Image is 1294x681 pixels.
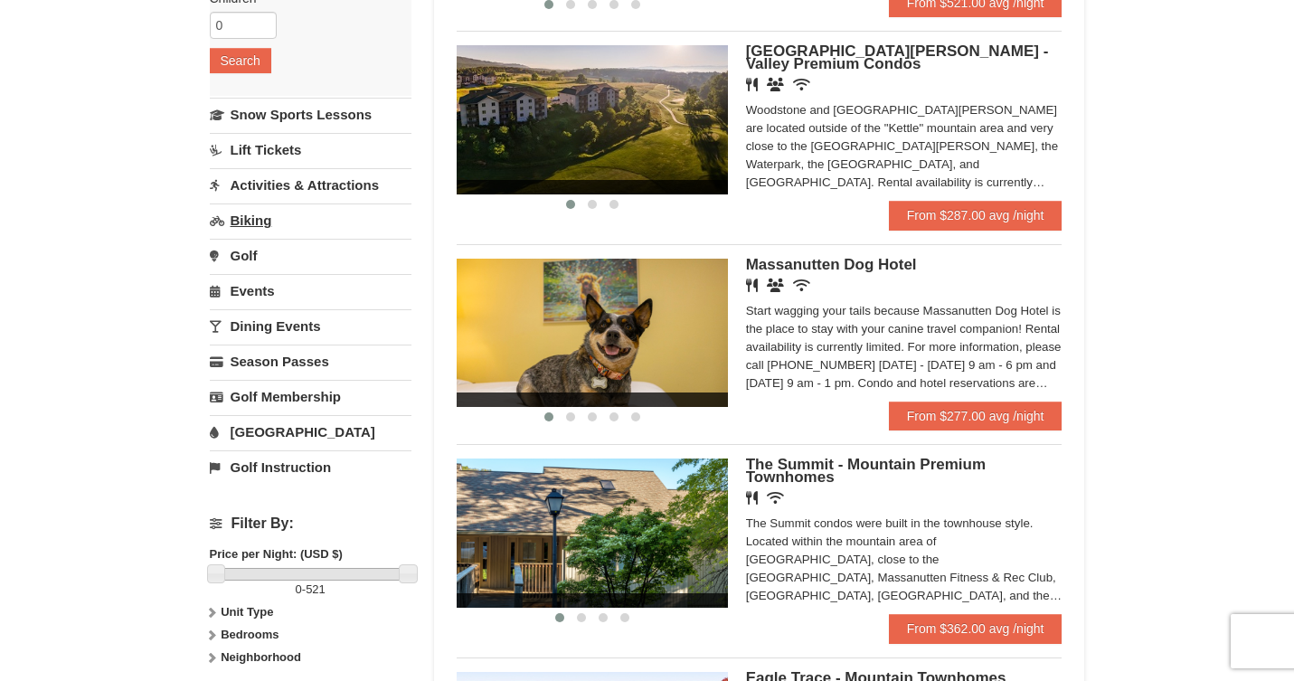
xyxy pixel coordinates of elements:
[210,581,411,599] label: -
[746,101,1063,192] div: Woodstone and [GEOGRAPHIC_DATA][PERSON_NAME] are located outside of the "Kettle" mountain area an...
[221,650,301,664] strong: Neighborhood
[210,98,411,131] a: Snow Sports Lessons
[767,491,784,505] i: Wireless Internet (free)
[746,491,758,505] i: Restaurant
[210,380,411,413] a: Golf Membership
[210,133,411,166] a: Lift Tickets
[746,515,1063,605] div: The Summit condos were built in the townhouse style. Located within the mountain area of [GEOGRAP...
[746,279,758,292] i: Restaurant
[210,415,411,449] a: [GEOGRAPHIC_DATA]
[746,256,917,273] span: Massanutten Dog Hotel
[746,43,1049,72] span: [GEOGRAPHIC_DATA][PERSON_NAME] - Valley Premium Condos
[746,302,1063,393] div: Start wagging your tails because Massanutten Dog Hotel is the place to stay with your canine trav...
[210,515,411,532] h4: Filter By:
[889,402,1063,430] a: From $277.00 avg /night
[767,279,784,292] i: Banquet Facilities
[210,274,411,307] a: Events
[210,203,411,237] a: Biking
[210,309,411,343] a: Dining Events
[889,201,1063,230] a: From $287.00 avg /night
[221,628,279,641] strong: Bedrooms
[746,78,758,91] i: Restaurant
[210,547,343,561] strong: Price per Night: (USD $)
[210,48,271,73] button: Search
[296,582,302,596] span: 0
[793,279,810,292] i: Wireless Internet (free)
[221,605,273,619] strong: Unit Type
[210,450,411,484] a: Golf Instruction
[889,614,1063,643] a: From $362.00 avg /night
[746,456,986,486] span: The Summit - Mountain Premium Townhomes
[306,582,326,596] span: 521
[210,345,411,378] a: Season Passes
[210,239,411,272] a: Golf
[793,78,810,91] i: Wireless Internet (free)
[210,168,411,202] a: Activities & Attractions
[767,78,784,91] i: Banquet Facilities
